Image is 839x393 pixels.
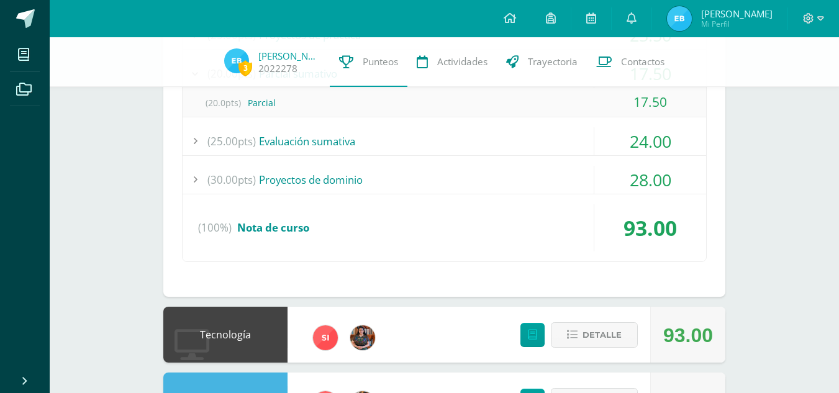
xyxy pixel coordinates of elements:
[363,55,398,68] span: Punteos
[183,89,706,117] div: Parcial
[587,37,674,87] a: Contactos
[313,325,338,350] img: 1e3c7f018e896ee8adc7065031dce62a.png
[183,127,706,155] div: Evaluación sumativa
[407,37,497,87] a: Actividades
[163,307,288,363] div: Tecnología
[437,55,488,68] span: Actividades
[667,6,692,31] img: 0ed109ca12d1264537df69ef7edd7325.png
[497,37,587,87] a: Trayectoria
[621,55,664,68] span: Contactos
[528,55,578,68] span: Trayectoria
[663,307,713,363] div: 93.00
[183,166,706,194] div: Proyectos de dominio
[350,325,375,350] img: 60a759e8b02ec95d430434cf0c0a55c7.png
[258,62,297,75] a: 2022278
[237,220,309,235] span: Nota de curso
[198,89,248,117] span: (20.0pts)
[701,19,773,29] span: Mi Perfil
[207,166,256,194] span: (30.00pts)
[330,37,407,87] a: Punteos
[258,50,320,62] a: [PERSON_NAME]
[594,204,706,251] div: 93.00
[583,323,622,346] span: Detalle
[594,166,706,194] div: 28.00
[207,127,256,155] span: (25.00pts)
[594,88,706,116] div: 17.50
[594,127,706,155] div: 24.00
[701,7,773,20] span: [PERSON_NAME]
[238,60,252,76] span: 3
[224,48,249,73] img: 0ed109ca12d1264537df69ef7edd7325.png
[551,322,638,348] button: Detalle
[198,204,232,251] span: (100%)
